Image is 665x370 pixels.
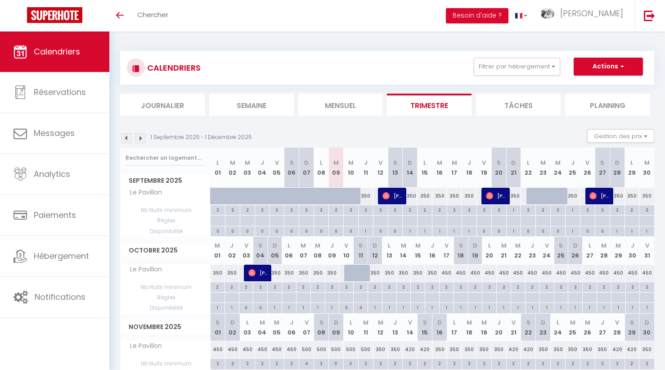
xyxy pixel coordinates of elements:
div: 350 [396,265,411,281]
th: 19 [468,237,482,264]
div: 2 [311,282,325,291]
div: 2 [625,205,639,214]
abbr: M [452,158,457,167]
span: [PERSON_NAME] [560,8,623,19]
div: 0 [388,226,403,235]
div: 0 [239,303,253,311]
div: 2 [354,282,368,291]
div: 450 [568,265,583,281]
th: 20 [482,237,497,264]
div: 2 [568,282,582,291]
abbr: J [631,241,634,250]
div: 2 [536,205,550,214]
div: 2 [639,205,654,214]
div: 0 [225,226,240,235]
th: 20 [491,148,506,188]
th: 26 [580,148,595,188]
div: 2 [626,282,640,291]
th: 23 [525,237,539,264]
th: 25 [566,148,580,188]
abbr: L [423,158,426,167]
th: 30 [625,237,640,264]
div: 1 [359,226,373,235]
div: 2 [329,205,343,214]
abbr: S [258,241,262,250]
div: 350 [610,188,625,204]
abbr: V [275,158,279,167]
div: 2 [297,282,310,291]
div: 2 [373,205,388,214]
div: 2 [462,205,476,214]
th: 11 [354,237,368,264]
abbr: M [540,158,546,167]
div: 350 [225,265,239,281]
span: Règles [121,216,210,226]
div: 2 [597,282,611,291]
abbr: M [555,158,561,167]
abbr: J [330,241,334,250]
abbr: M [415,241,421,250]
span: Chercher [137,10,168,19]
abbr: M [245,158,250,167]
th: 24 [551,148,566,188]
li: Semaine [209,94,294,116]
div: 450 [625,265,640,281]
div: 2 [211,282,225,291]
div: 350 [462,188,476,204]
div: 2 [270,205,284,214]
th: 17 [447,148,462,188]
div: 0 [580,226,595,235]
abbr: M [401,241,406,250]
abbr: S [497,158,501,167]
div: 0 [477,226,491,235]
th: 12 [373,148,388,188]
th: 25 [554,237,568,264]
div: 0 [339,303,353,311]
span: Le Pavillon [122,265,164,275]
abbr: V [585,158,589,167]
th: 29 [611,237,625,264]
div: 450 [454,265,468,281]
div: 1 [507,205,521,214]
div: 450 [597,265,611,281]
abbr: M [616,241,621,250]
abbr: S [290,158,294,167]
th: 01 [211,148,225,188]
div: 2 [418,205,432,214]
abbr: L [488,241,491,250]
div: 2 [526,282,539,291]
abbr: D [473,241,477,250]
div: 2 [339,282,353,291]
div: 0 [521,226,535,235]
div: 350 [382,265,396,281]
th: 01 [211,237,225,264]
div: 2 [403,205,417,214]
abbr: M [501,241,507,250]
abbr: M [215,241,220,250]
abbr: M [348,158,354,167]
span: [PERSON_NAME] [382,187,402,204]
abbr: L [630,158,633,167]
div: 2 [368,282,382,291]
div: 0 [253,303,267,311]
abbr: L [288,241,290,250]
div: 1 [507,226,521,235]
th: 18 [462,148,476,188]
th: 05 [270,148,284,188]
span: Analytics [34,168,70,180]
th: 26 [568,237,583,264]
div: 0 [329,226,343,235]
th: 14 [396,237,411,264]
div: 0 [211,226,225,235]
span: Octobre 2025 [121,244,210,257]
div: 350 [403,188,418,204]
div: 2 [225,282,239,291]
span: Messages [34,127,75,139]
div: 2 [554,282,568,291]
div: 2 [492,205,506,214]
th: 31 [640,237,654,264]
li: Planning [565,94,650,116]
div: 2 [440,282,454,291]
abbr: J [571,158,575,167]
div: 0 [344,226,358,235]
